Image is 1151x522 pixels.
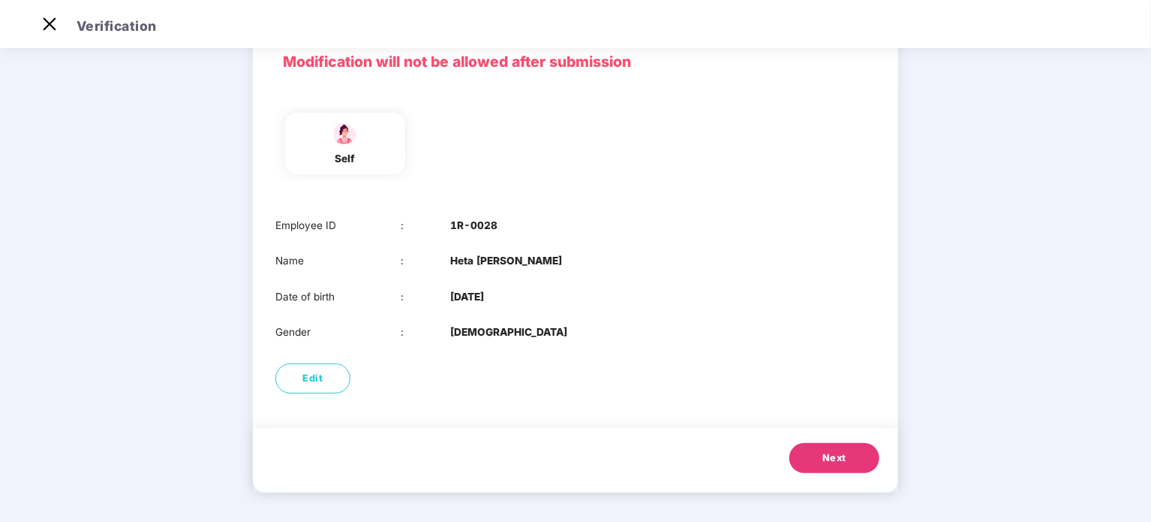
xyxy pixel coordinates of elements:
b: 1R-0028 [450,218,497,234]
div: : [401,324,451,340]
button: Next [789,443,879,473]
button: Edit [275,364,350,394]
div: : [401,218,451,234]
img: svg+xml;base64,PHN2ZyBpZD0iU3BvdXNlX2ljb24iIHhtbG5zPSJodHRwOi8vd3d3LnczLm9yZy8yMDAwL3N2ZyIgd2lkdG... [326,120,364,146]
b: Heta [PERSON_NAME] [450,253,562,269]
b: [DATE] [450,289,484,305]
div: Date of birth [275,289,401,305]
span: Edit [303,371,323,386]
div: : [401,289,451,305]
div: self [326,151,364,167]
div: : [401,253,451,269]
div: Name [275,253,401,269]
div: Gender [275,324,401,340]
b: [DEMOGRAPHIC_DATA] [450,324,567,340]
p: Modification will not be allowed after submission [283,50,868,73]
div: Employee ID [275,218,401,234]
span: Next [822,451,846,466]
